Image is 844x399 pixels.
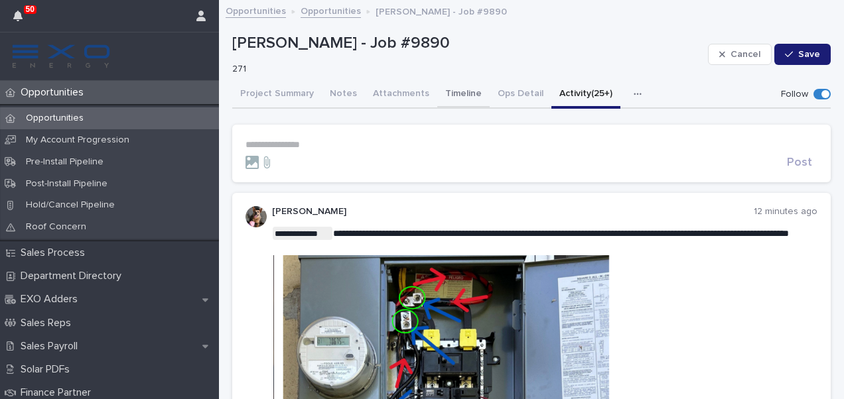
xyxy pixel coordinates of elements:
p: Post-Install Pipeline [15,178,118,190]
p: Follow [781,89,808,100]
button: Attachments [365,81,437,109]
img: FKS5r6ZBThi8E5hshIGi [11,43,111,70]
p: 271 [232,64,697,75]
p: Opportunities [15,86,94,99]
p: Solar PDFs [15,363,80,376]
img: p6ERDEDVROiNeoeoTlgF [246,206,267,227]
p: [PERSON_NAME] - Job #9890 [232,34,703,53]
p: [PERSON_NAME] - Job #9890 [376,3,507,18]
p: 50 [26,5,35,14]
button: Activity (25+) [551,81,620,109]
div: 50 [13,8,31,32]
p: [PERSON_NAME] [272,206,754,217]
button: Project Summary [232,81,322,109]
p: My Account Progression [15,135,140,146]
button: Post [782,156,817,168]
p: Sales Reps [15,317,82,329]
span: Cancel [731,50,760,59]
a: Opportunities [301,3,361,18]
p: EXO Adders [15,293,88,306]
button: Save [774,44,831,65]
button: Ops Detail [490,81,551,109]
p: Opportunities [15,113,94,124]
span: Post [787,156,812,168]
p: Sales Process [15,247,96,259]
button: Notes [322,81,365,109]
button: Cancel [708,44,772,65]
p: 12 minutes ago [754,206,817,217]
p: Department Directory [15,270,132,282]
p: Hold/Cancel Pipeline [15,199,125,211]
a: Opportunities [226,3,286,18]
button: Timeline [437,81,490,109]
p: Pre-Install Pipeline [15,156,114,168]
p: Roof Concern [15,221,97,233]
span: Save [798,50,820,59]
p: Finance Partner [15,386,102,399]
p: Sales Payroll [15,340,88,353]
